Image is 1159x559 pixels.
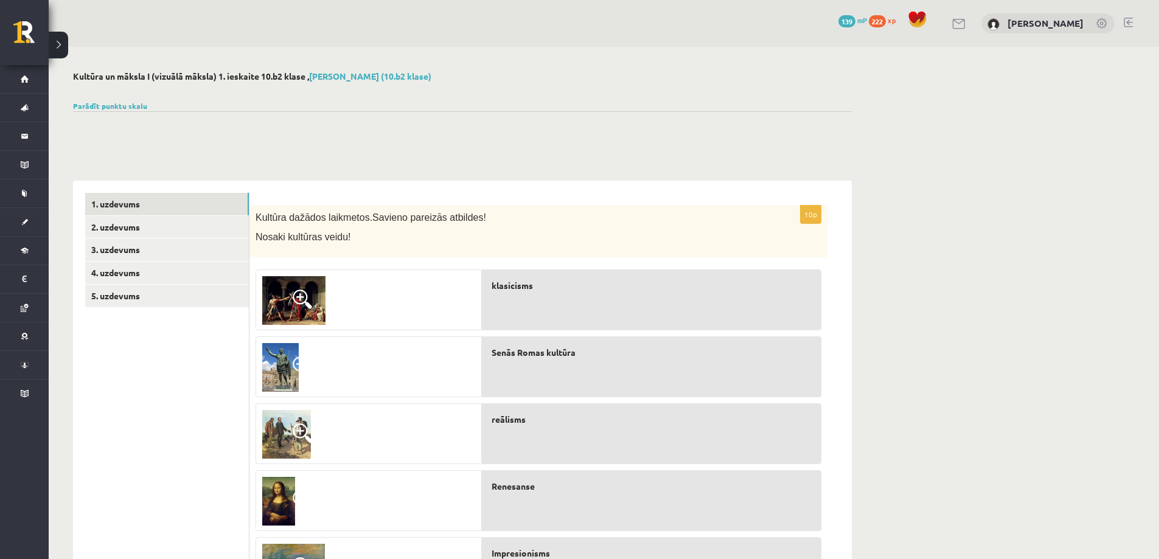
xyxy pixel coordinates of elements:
a: 139 mP [838,15,867,25]
span: xp [888,15,896,25]
span: reālisms [492,413,526,426]
a: [PERSON_NAME] (10.b2 klase) [309,71,431,82]
span: Senās Romas kultūra [492,346,576,359]
span: 139 [838,15,855,27]
a: 4. uzdevums [85,262,249,284]
h2: Kultūra un māksla I (vizuālā māksla) 1. ieskaite 10.b2 klase , [73,71,852,82]
img: 1.jpg [262,477,295,526]
a: 3. uzdevums [85,238,249,261]
img: 8.png [262,410,311,459]
span: klasicisms [492,279,533,292]
p: 10p [800,204,821,224]
a: Rīgas 1. Tālmācības vidusskola [13,21,49,52]
a: 222 xp [869,15,902,25]
span: Nosaki kultūras veidu! [256,232,351,242]
span: Kultūra dažādos laikmetos. [256,212,372,223]
span: mP [857,15,867,25]
span: Renesanse [492,480,535,493]
a: 5. uzdevums [85,285,249,307]
a: 2. uzdevums [85,216,249,238]
img: 7.jpg [262,276,325,325]
a: Parādīt punktu skalu [73,101,147,111]
img: 5.jpg [262,343,299,392]
a: 1. uzdevums [85,193,249,215]
span: Savieno pareizās atbildes! [372,212,486,223]
a: [PERSON_NAME] [1008,17,1084,29]
img: Emīls Miķelsons [987,18,1000,30]
span: 222 [869,15,886,27]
